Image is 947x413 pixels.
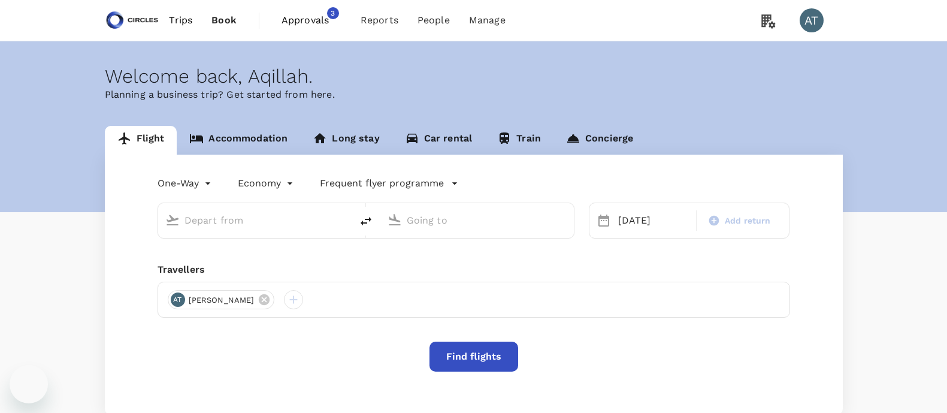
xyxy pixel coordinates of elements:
span: Book [211,13,237,28]
a: Accommodation [177,126,300,155]
span: People [417,13,450,28]
span: Manage [469,13,506,28]
div: Welcome back , Aqillah . [105,65,843,88]
span: Reports [361,13,398,28]
div: [DATE] [613,209,694,233]
div: AT[PERSON_NAME] [168,290,275,309]
div: One-Way [158,174,214,193]
div: Economy [238,174,296,193]
button: delete [352,207,380,236]
span: Trips [169,13,192,28]
div: Travellers [158,263,790,277]
a: Flight [105,126,177,155]
button: Frequent flyer programme [320,176,458,191]
span: Approvals [282,13,341,28]
img: Circles [105,7,160,34]
p: Frequent flyer programme [320,176,444,191]
input: Depart from [184,211,326,230]
button: Open [565,219,568,221]
span: Add return [725,215,771,227]
a: Train [485,126,553,155]
a: Long stay [300,126,392,155]
button: Find flights [429,342,518,372]
a: Car rental [392,126,485,155]
span: [PERSON_NAME] [181,294,262,306]
input: Going to [407,211,549,230]
a: Concierge [553,126,646,155]
div: AT [171,293,185,307]
p: Planning a business trip? Get started from here. [105,88,843,102]
button: Open [343,219,346,221]
span: 3 [327,7,339,19]
iframe: Button to launch messaging window [10,365,48,403]
div: AT [800,8,824,32]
